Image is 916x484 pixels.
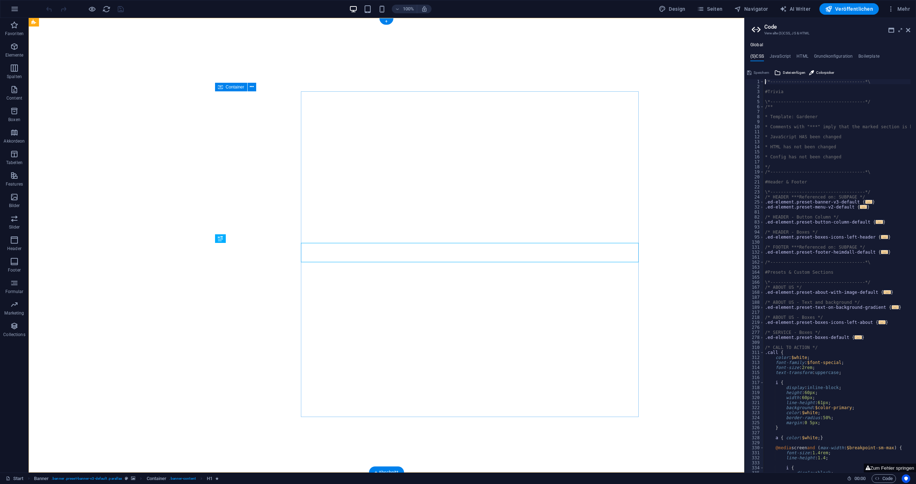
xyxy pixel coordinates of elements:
[745,340,764,345] div: 309
[745,270,764,275] div: 164
[745,174,764,179] div: 20
[875,474,893,483] span: Code
[659,5,686,13] span: Design
[3,332,25,337] p: Collections
[745,365,764,370] div: 314
[215,476,219,480] i: Element enthält eine Animation
[872,474,896,483] button: Code
[6,474,24,483] a: Klick, um Auswahl aufzuheben. Doppelklick öffnet Seitenverwaltung
[745,415,764,420] div: 324
[745,99,764,104] div: 5
[5,289,24,294] p: Formular
[34,474,49,483] span: Klick zum Auswählen. Doppelklick zum Bearbeiten
[745,405,764,410] div: 322
[745,275,764,280] div: 165
[745,185,764,190] div: 22
[745,144,764,149] div: 14
[745,210,764,215] div: 81
[750,54,764,62] h4: (S)CSS
[745,225,764,230] div: 93
[745,410,764,415] div: 323
[745,129,764,134] div: 11
[745,200,764,205] div: 25
[780,5,811,13] span: AI Writer
[750,42,763,48] h4: Global
[745,400,764,405] div: 321
[745,325,764,330] div: 276
[131,476,135,480] i: Element verfügt über einen Hintergrund
[745,450,764,455] div: 331
[9,224,20,230] p: Slider
[745,84,764,89] div: 2
[745,360,764,365] div: 313
[745,335,764,340] div: 278
[745,420,764,425] div: 325
[858,54,880,62] h4: Boilerplate
[745,425,764,430] div: 326
[226,85,244,89] span: Container
[745,310,764,315] div: 217
[885,3,913,15] button: Mehr
[745,250,764,255] div: 132
[207,474,213,483] span: Klick zum Auswählen. Doppelklick zum Bearbeiten
[745,330,764,335] div: 277
[773,68,807,77] button: Datei einfügen
[745,290,764,295] div: 168
[745,154,764,159] div: 16
[745,119,764,124] div: 9
[125,476,128,480] i: Dieses Element ist ein anpassbares Preset
[783,68,805,77] span: Datei einfügen
[745,460,764,465] div: 333
[403,5,414,13] h6: 100%
[745,195,764,200] div: 24
[777,3,814,15] button: AI Writer
[169,474,195,483] span: . banner-content
[745,169,764,174] div: 19
[7,246,21,251] p: Header
[7,74,22,80] p: Spalten
[745,355,764,360] div: 312
[864,464,916,473] button: Zum Fehler springen
[694,3,726,15] button: Seiten
[745,315,764,320] div: 218
[52,474,122,483] span: . banner .preset-banner-v3-default .parallax
[421,6,428,12] i: Bei Größenänderung Zoomstufe automatisch an das gewählte Gerät anpassen.
[881,250,888,254] span: ...
[8,117,20,123] p: Boxen
[745,190,764,195] div: 23
[745,260,764,265] div: 162
[745,375,764,380] div: 316
[734,5,768,13] span: Navigator
[865,200,872,204] span: ...
[796,54,808,62] h4: HTML
[745,124,764,129] div: 10
[8,267,21,273] p: Footer
[855,335,862,339] span: ...
[745,380,764,385] div: 317
[392,5,417,13] button: 100%
[745,89,764,94] div: 3
[825,5,873,13] span: Veröffentlichen
[745,370,764,375] div: 315
[5,52,24,58] p: Elemente
[102,5,111,13] button: reload
[6,181,23,187] p: Features
[745,395,764,400] div: 320
[745,350,764,355] div: 311
[745,435,764,440] div: 328
[745,280,764,285] div: 166
[745,285,764,290] div: 167
[745,470,764,475] div: 335
[745,320,764,325] div: 219
[884,290,891,294] span: ...
[6,95,22,101] p: Content
[887,5,910,13] span: Mehr
[745,455,764,460] div: 332
[4,138,25,144] p: Akkordeon
[745,94,764,99] div: 4
[745,235,764,240] div: 95
[745,240,764,245] div: 130
[745,255,764,260] div: 161
[816,68,834,77] span: Colorpicker
[379,18,393,25] div: +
